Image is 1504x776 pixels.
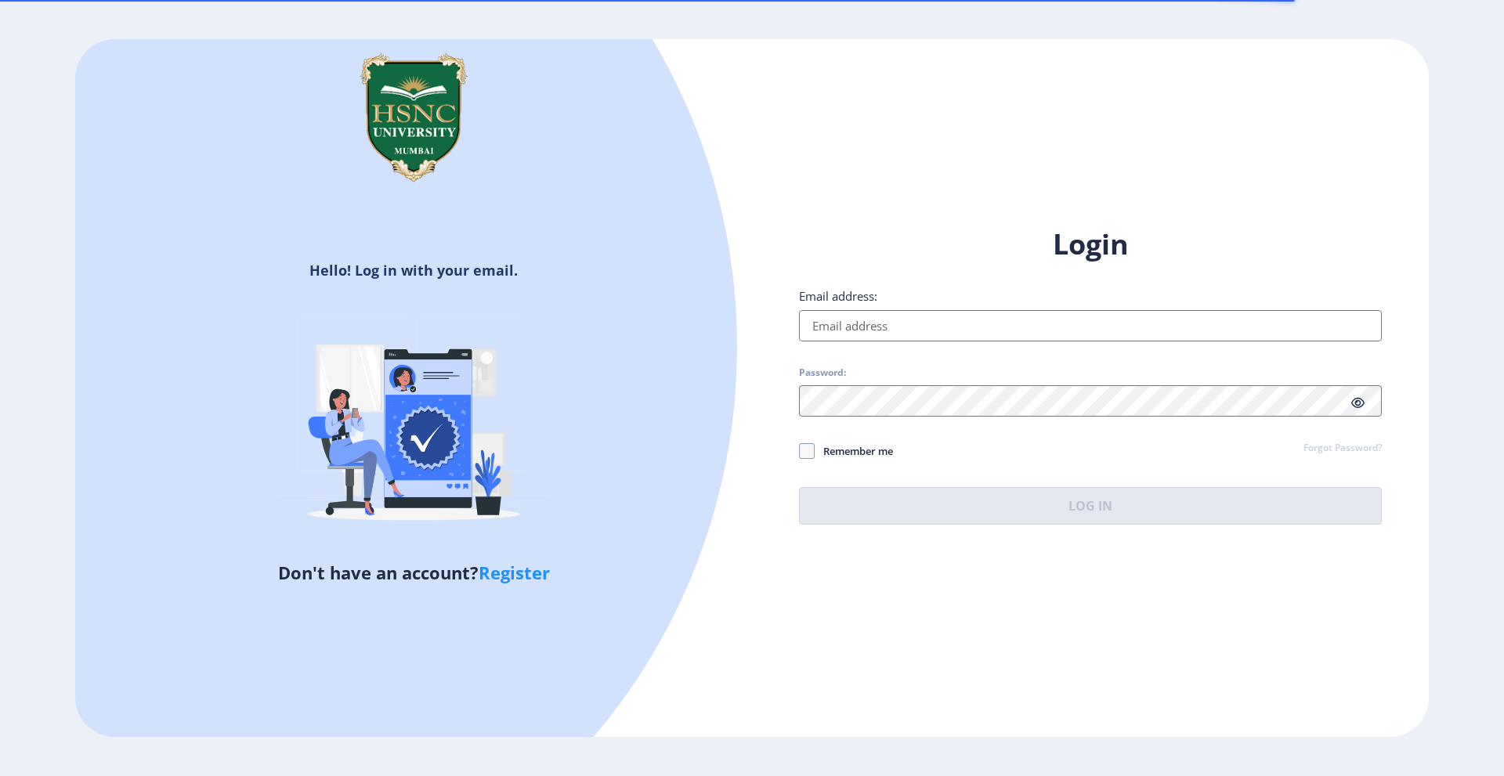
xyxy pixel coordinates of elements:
[815,442,893,460] span: Remember me
[335,39,492,196] img: hsnc.png
[277,286,551,560] img: Verified-rafiki.svg
[799,487,1382,525] button: Log In
[87,560,740,585] h5: Don't have an account?
[799,226,1382,263] h1: Login
[799,310,1382,341] input: Email address
[1303,442,1382,456] a: Forgot Password?
[479,561,550,584] a: Register
[799,288,877,304] label: Email address:
[799,366,846,379] label: Password:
